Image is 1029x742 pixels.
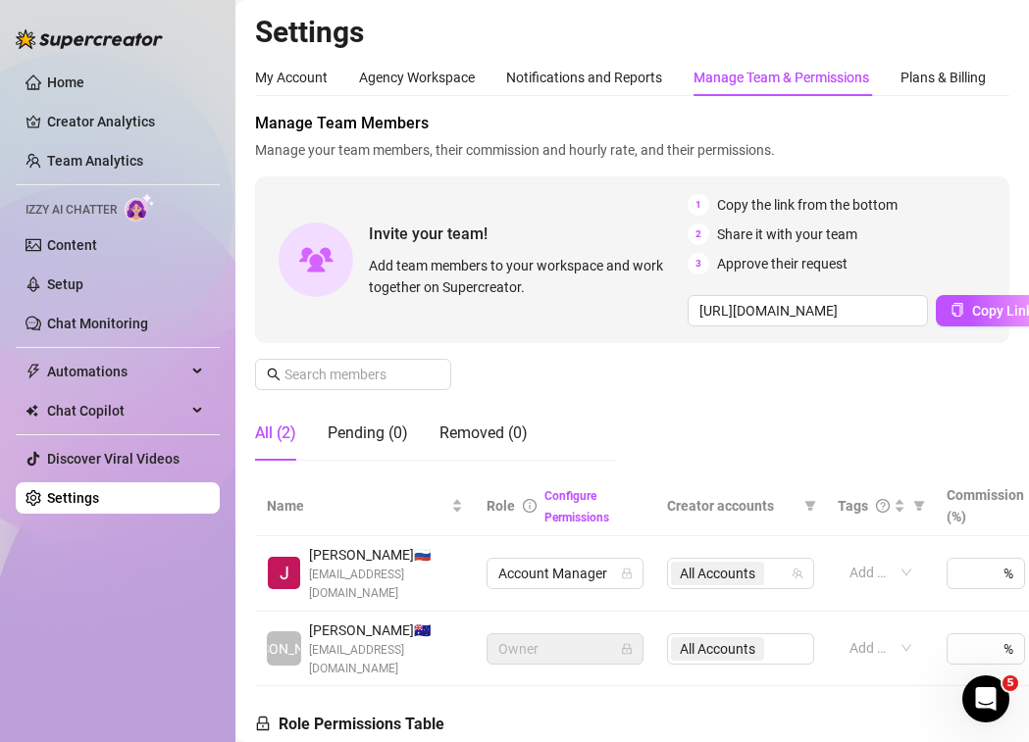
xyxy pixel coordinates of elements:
[284,364,424,385] input: Search members
[680,563,755,584] span: All Accounts
[800,491,820,520] span: filter
[47,237,97,253] a: Content
[900,67,986,88] div: Plans & Billing
[255,421,296,445] div: All (2)
[125,193,155,222] img: AI Chatter
[487,498,515,514] span: Role
[621,643,633,655] span: lock
[439,421,528,445] div: Removed (0)
[667,495,797,517] span: Creator accounts
[268,557,300,589] img: JamJam Legaspi
[47,74,84,90] a: Home
[328,421,408,445] div: Pending (0)
[506,67,662,88] div: Notifications and Reports
[369,222,688,246] span: Invite your team!
[1003,675,1018,691] span: 5
[47,490,99,506] a: Settings
[876,499,890,513] span: question-circle
[498,634,632,664] span: Owner
[47,395,186,426] span: Chat Copilot
[255,14,1009,51] h2: Settings
[951,303,964,317] span: copy
[523,499,537,513] span: info-circle
[16,29,163,49] img: logo-BBDzfeDw.svg
[255,716,271,731] span: lock
[962,675,1009,722] iframe: Intercom live chat
[309,619,463,641] span: [PERSON_NAME] 🇦🇺
[232,638,336,660] span: [PERSON_NAME]
[255,713,444,736] h5: Role Permissions Table
[47,106,204,137] a: Creator Analytics
[47,451,180,467] a: Discover Viral Videos
[544,489,609,524] a: Configure Permissions
[255,112,1009,135] span: Manage Team Members
[255,67,328,88] div: My Account
[309,544,463,566] span: [PERSON_NAME] 🇷🇺
[309,566,463,603] span: [EMAIL_ADDRESS][DOMAIN_NAME]
[47,153,143,169] a: Team Analytics
[359,67,475,88] div: Agency Workspace
[26,404,38,418] img: Chat Copilot
[909,491,929,520] span: filter
[804,500,816,512] span: filter
[792,568,803,579] span: team
[717,223,857,245] span: Share it with your team
[688,253,709,274] span: 3
[26,364,41,379] span: thunderbolt
[369,255,680,298] span: Add team members to your workspace and work together on Supercreator.
[717,194,898,216] span: Copy the link from the bottom
[688,194,709,216] span: 1
[267,368,281,381] span: search
[47,356,186,387] span: Automations
[26,201,117,220] span: Izzy AI Chatter
[267,495,447,517] span: Name
[688,223,709,245] span: 2
[671,562,764,585] span: All Accounts
[498,559,632,588] span: Account Manager
[838,495,868,517] span: Tags
[47,276,83,292] a: Setup
[255,476,475,536] th: Name
[717,253,848,274] span: Approve their request
[309,641,463,678] span: [EMAIL_ADDRESS][DOMAIN_NAME]
[621,568,633,579] span: lock
[694,67,869,88] div: Manage Team & Permissions
[47,316,148,331] a: Chat Monitoring
[913,500,925,512] span: filter
[255,139,1009,161] span: Manage your team members, their commission and hourly rate, and their permissions.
